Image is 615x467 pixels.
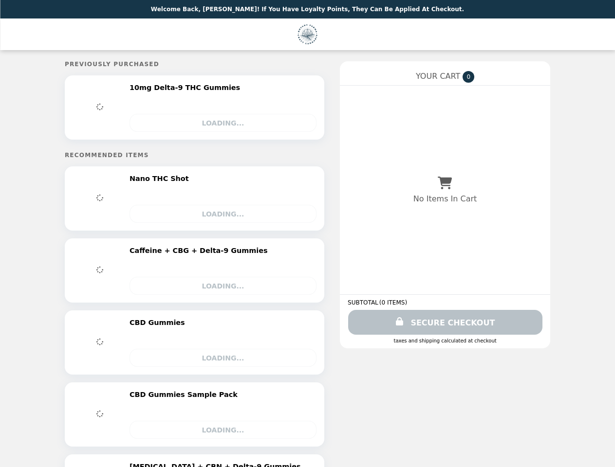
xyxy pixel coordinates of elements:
img: Brand Logo [298,24,317,44]
span: YOUR CART [416,72,460,81]
div: Taxes and Shipping calculated at checkout [348,338,542,343]
h2: Caffeine + CBG + Delta-9 Gummies [130,246,272,255]
p: No Items In Cart [413,194,477,203]
h5: Previously Purchased [65,61,324,68]
span: 0 [463,71,474,83]
span: ( 0 ITEMS ) [379,299,407,306]
h2: CBD Gummies Sample Pack [130,390,242,399]
p: Welcome Back, [PERSON_NAME]! If you have Loyalty Points, they can be applied at checkout. [151,6,464,13]
h2: 10mg Delta-9 THC Gummies [130,83,244,92]
h2: Nano THC Shot [130,174,193,183]
span: SUBTOTAL [348,299,379,306]
h5: Recommended Items [65,152,324,159]
h2: CBD Gummies [130,318,189,327]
